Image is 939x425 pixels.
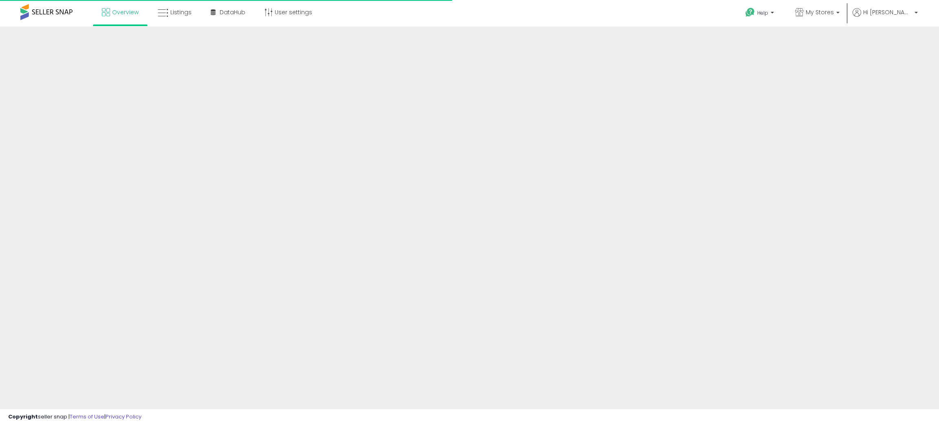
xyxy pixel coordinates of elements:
[863,8,912,16] span: Hi [PERSON_NAME]
[745,7,755,18] i: Get Help
[170,8,192,16] span: Listings
[853,8,918,27] a: Hi [PERSON_NAME]
[757,9,768,16] span: Help
[806,8,834,16] span: My Stores
[739,1,782,27] a: Help
[112,8,139,16] span: Overview
[220,8,245,16] span: DataHub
